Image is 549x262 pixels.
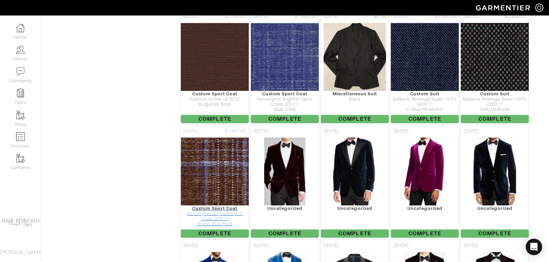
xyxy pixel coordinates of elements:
a: [DATE] Uncategorized Complete [250,124,320,239]
span: Complete [461,115,529,123]
span: Complete [181,229,249,238]
a: [DATE] $1,150.00 Custom Sport Coat Sartorial Action v21072 Burgundy Solid Complete [180,10,250,124]
img: LJK72NyED3F93RJTDxwJ6HrM [332,137,378,206]
span: [DATE] [324,242,339,249]
a: [DATE] $0.00 Miscellaneous Suit Black Complete [320,10,390,124]
a: [DATE] $2,350.00 Custom Suit Barberis Revenge Super 150'S V20011 Lt Blue Sharkskin Complete [390,10,460,124]
div: Barberis Revenge Super 150'S V20011 [391,97,459,107]
div: Uncategorized [391,206,459,211]
span: Complete [391,115,459,123]
span: Complete [321,115,389,123]
a: [DATE] $1,445.00 Custom Sport Coat Kensington Brighton Sport Coats 20011 Brown Blue Plaid Complete [180,124,250,239]
img: 5C7SGqK2Ajzky9ecLAAUzoD5.jpg [96,137,334,206]
div: Uncategorized [251,206,319,211]
span: Complete [251,229,319,238]
span: [DATE] [184,128,199,134]
div: Custom Sport Coat [251,91,319,96]
img: comment-icon-a0a6a9ef722e966f86d9cbdc48e553b5cf19dbc54f86b18d962a5391bc8f6eb6.png [16,67,25,76]
span: $2,350.00 [505,13,526,20]
div: Sartorial Action v21072 [181,97,249,102]
div: Burgundy Solid [181,102,249,107]
a: [DATE] $2,350.00 Custom Suit Barberis Revenge Super 150'S V20011 Grey Nailhead Complete [460,10,530,124]
div: Blue Solid [251,107,319,112]
img: 47yAF4JwtWdM5uQG4RybnWKG [473,137,517,206]
span: $2,350.00 [435,13,456,20]
span: [DATE] [184,242,199,249]
div: Uncategorized [321,206,389,211]
span: [DATE] [254,128,269,134]
span: $1,445.00 [225,128,246,134]
a: [DATE] Uncategorized Complete [390,124,460,239]
div: Lt Blue Sharkskin [391,107,459,112]
span: [DATE] [324,13,339,20]
span: Complete [391,229,459,238]
a: [DATE] $1,445.00 Custom Sport Coat Kensington Brighton Sport Coats 20011 Blue Solid Complete [250,10,320,124]
span: [DATE] [464,242,479,249]
div: Kensington Brighton Sport Coats 20011 [251,97,319,107]
img: Y4xKpLYBmyNmJinMaFWawoop.jpg [96,23,334,91]
div: Custom Suit [391,91,459,96]
div: Open Intercom Messenger [526,239,542,255]
img: garments-icon-b7da505a4dc4fd61783c78ac3ca0ef83fa9d6f193b1c9dc38574b1d14d53ca28.png [16,154,25,163]
span: [DATE] [254,242,269,249]
span: $1,445.00 [295,13,316,20]
span: Complete [181,115,249,123]
div: Custom Sport Coat [181,206,249,211]
div: Custom Suit [461,91,529,96]
img: 3zqKU6Mx4jXE7vrTdxRWQdSX.jpg [306,23,544,91]
div: Barberis Revenge Super 150'S V20011 [461,97,529,107]
a: [DATE] Uncategorized Complete [460,124,530,239]
span: [DATE] [394,242,409,249]
span: Complete [251,115,319,123]
div: Custom Sport Coat [181,91,249,96]
span: $1,150.00 [225,13,246,20]
span: [DATE] [324,128,339,134]
div: Brown Blue Plaid [181,222,249,227]
img: 9fBZaq3Q3d4Nw2r4t9MRgAyh.jpg [166,23,404,91]
a: [DATE] Uncategorized Complete [320,124,390,239]
img: clients-icon-6bae9207a08558b7cb47a8932f037763ab4055f8c8b6bfacd5dc20c3e0201464.png [16,45,25,54]
div: Grey Nailhead [461,107,529,112]
img: garments-icon-b7da505a4dc4fd61783c78ac3ca0ef83fa9d6f193b1c9dc38574b1d14d53ca28.png [16,111,25,119]
span: [DATE] [184,13,199,20]
span: Complete [321,229,389,238]
img: garmentier-logo-header-white-b43fb05a5012e4ada735d5af1a66efaba907eab6374d6393d1fbf88cb4ef424d.png [472,2,535,14]
img: gear-icon-white-bd11855cb880d31180b6d7d6211b90ccbf57a29d726f0c71d8c61bd08dd39cc2.png [535,3,544,12]
span: [DATE] [394,13,409,20]
img: dashboard-icon-dbcd8f5a0b271acd01030246c82b418ddd0df26cd7fceb0bd07c9910d44c42f6.png [16,24,25,32]
div: Kensington Brighton Sport Coats 20011 [181,211,249,222]
div: Miscellaneous Suit [321,91,389,96]
span: [DATE] [254,13,269,20]
span: [DATE] [394,128,409,134]
span: $0.00 [374,13,386,20]
img: TwWrjCENq6eb5VfJcfu3rE7h [264,137,306,206]
div: Uncategorized [461,206,529,211]
img: qSUBHCqqVsuFtWdKnrT9rX9Q [401,137,448,206]
img: reminder-icon-8004d30b9f0a5d33ae49ab947aed9ed385cf756f9e5892f1edd6e32f2345188e.png [16,89,25,97]
span: [DATE] [464,128,479,134]
div: Black [321,97,389,102]
img: uwwL5KtcAiVwGWM4f9UtRdHD [323,23,386,91]
img: orders-icon-0abe47150d42831381b5fb84f609e132dff9fe21cb692f30cb5eec754e2cba89.png [16,132,25,141]
span: [DATE] [464,13,479,20]
span: Complete [461,229,529,238]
